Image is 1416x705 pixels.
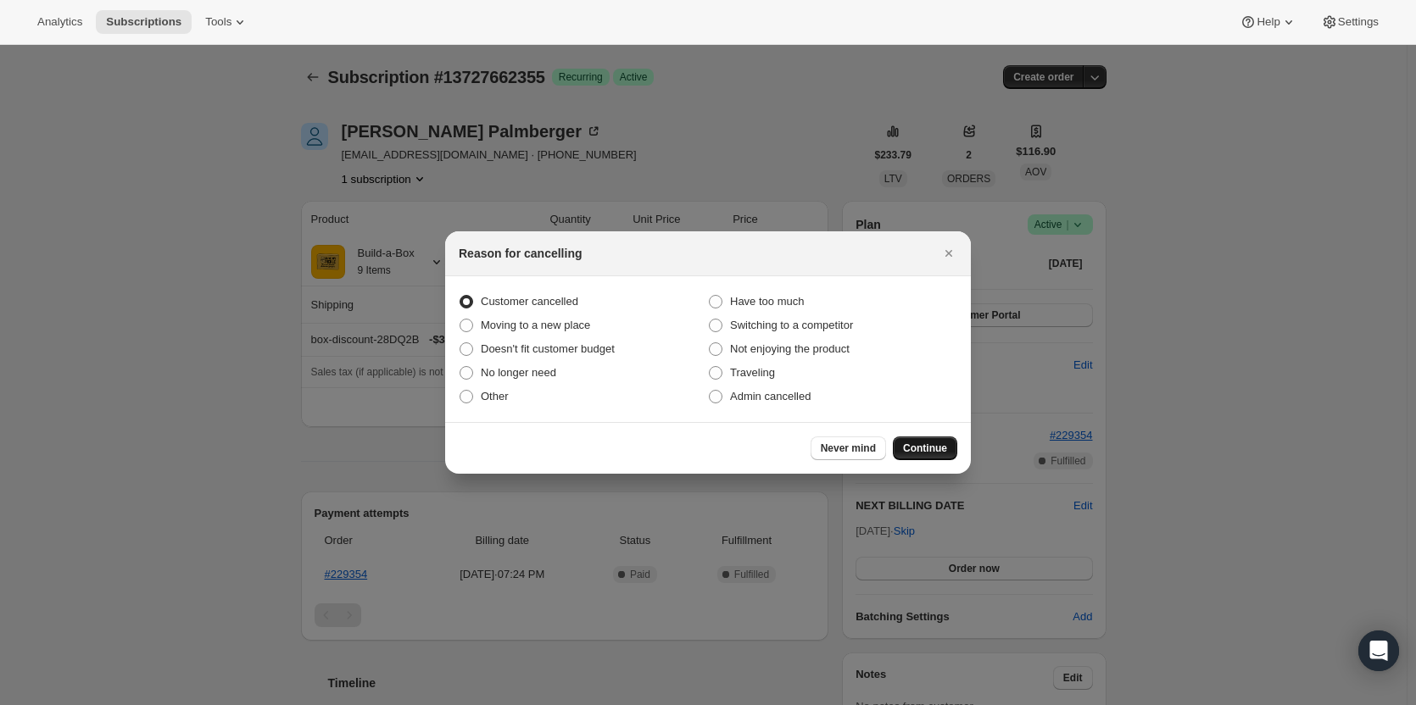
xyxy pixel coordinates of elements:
span: Settings [1338,15,1379,29]
button: Close [937,241,961,265]
span: Tools [205,15,231,29]
span: Moving to a new place [481,319,590,331]
span: Admin cancelled [730,390,811,402]
span: Not enjoying the product [730,342,850,355]
span: Have too much [730,295,804,308]
span: Never mind [821,441,876,455]
span: Doesn't fit customer budget [481,342,615,355]
span: Help [1257,15,1279,29]
div: Open Intercom Messenger [1358,630,1399,671]
button: Settings [1311,10,1389,34]
button: Analytics [27,10,92,34]
span: Other [481,390,509,402]
span: Customer cancelled [481,295,578,308]
button: Help [1229,10,1307,34]
span: Traveling [730,366,775,379]
span: No longer need [481,366,556,379]
button: Subscriptions [96,10,192,34]
span: Subscriptions [106,15,181,29]
button: Never mind [811,436,886,460]
span: Analytics [37,15,82,29]
span: Continue [903,441,947,455]
button: Tools [195,10,259,34]
button: Continue [893,436,957,460]
span: Switching to a competitor [730,319,853,331]
h2: Reason for cancelling [459,245,582,262]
